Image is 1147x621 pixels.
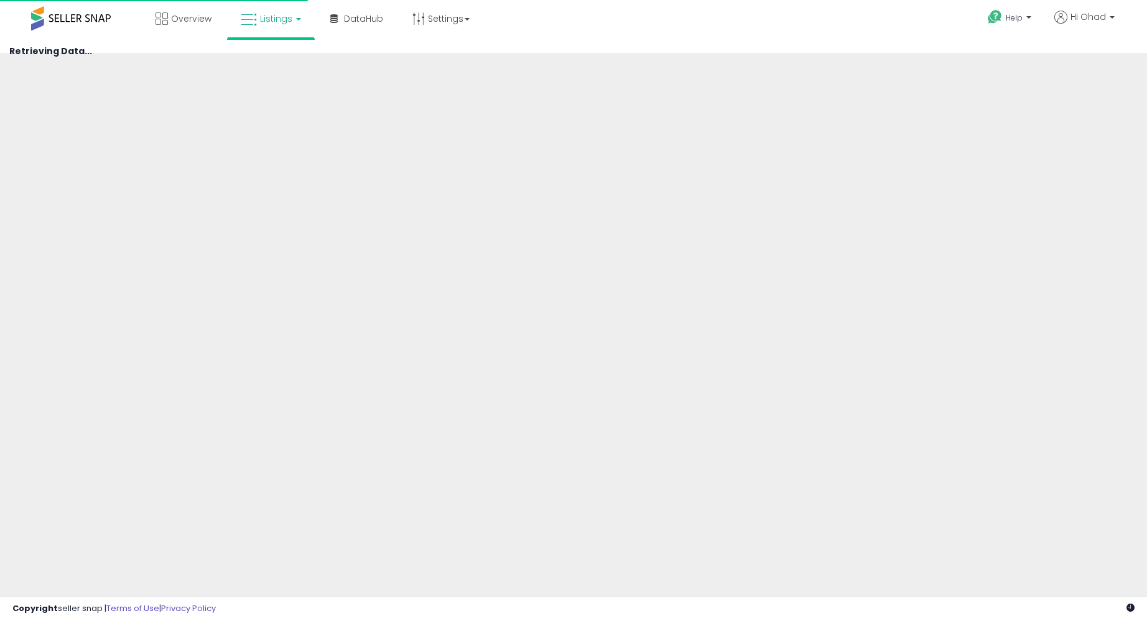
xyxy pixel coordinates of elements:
a: Hi Ohad [1054,11,1115,39]
span: Hi Ohad [1070,11,1106,23]
h4: Retrieving Data... [9,47,1138,56]
span: Listings [260,12,292,25]
i: Get Help [987,9,1003,25]
span: DataHub [344,12,383,25]
span: Overview [171,12,211,25]
span: Help [1006,12,1023,23]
